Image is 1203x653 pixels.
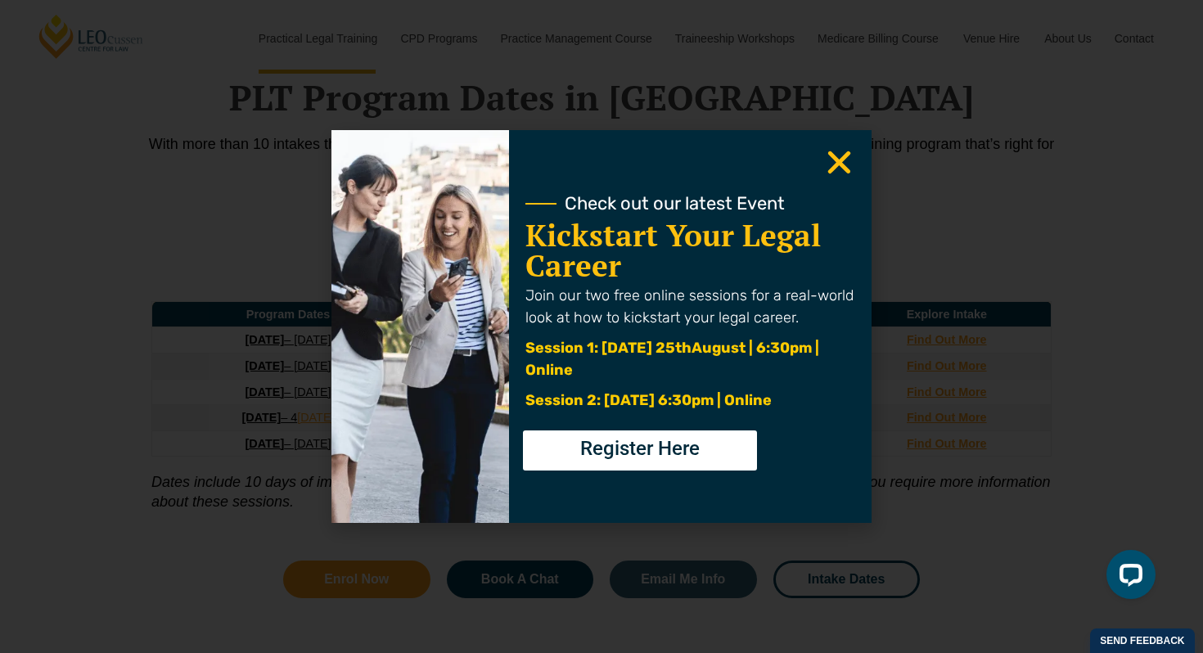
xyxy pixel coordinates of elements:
[525,339,675,357] span: Session 1: [DATE] 25
[1093,543,1162,612] iframe: LiveChat chat widget
[823,146,855,178] a: Close
[565,195,785,213] span: Check out our latest Event
[675,339,692,357] span: th
[580,439,700,458] span: Register Here
[525,215,821,286] a: Kickstart Your Legal Career
[525,391,772,409] span: Session 2: [DATE] 6:30pm | Online
[525,286,854,326] span: Join our two free online sessions for a real-world look at how to kickstart your legal career.
[523,430,757,471] a: Register Here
